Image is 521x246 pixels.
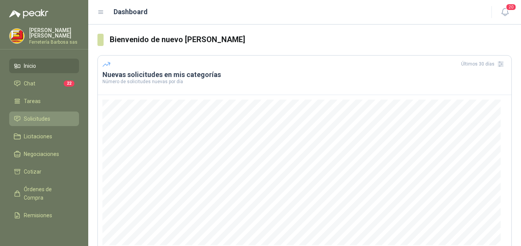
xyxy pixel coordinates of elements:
span: Remisiones [24,211,52,220]
h1: Dashboard [114,7,148,17]
span: Solicitudes [24,115,50,123]
span: Chat [24,79,35,88]
img: Company Logo [10,29,24,43]
span: Licitaciones [24,132,52,141]
a: Inicio [9,59,79,73]
span: Tareas [24,97,41,105]
span: Órdenes de Compra [24,185,72,202]
h3: Bienvenido de nuevo [PERSON_NAME] [110,34,512,46]
a: Cotizar [9,164,79,179]
span: 20 [506,3,516,11]
div: Últimos 30 días [461,58,507,70]
a: Negociaciones [9,147,79,161]
span: Negociaciones [24,150,59,158]
a: Configuración [9,226,79,240]
a: Chat22 [9,76,79,91]
a: Licitaciones [9,129,79,144]
p: [PERSON_NAME] [PERSON_NAME] [29,28,79,38]
p: Número de solicitudes nuevas por día [102,79,507,84]
span: Inicio [24,62,36,70]
span: Cotizar [24,167,41,176]
button: 20 [498,5,512,19]
a: Remisiones [9,208,79,223]
span: 22 [64,80,74,87]
p: Ferretería Barbosa sas [29,40,79,44]
a: Solicitudes [9,112,79,126]
h3: Nuevas solicitudes en mis categorías [102,70,507,79]
img: Logo peakr [9,9,48,18]
a: Tareas [9,94,79,108]
a: Órdenes de Compra [9,182,79,205]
